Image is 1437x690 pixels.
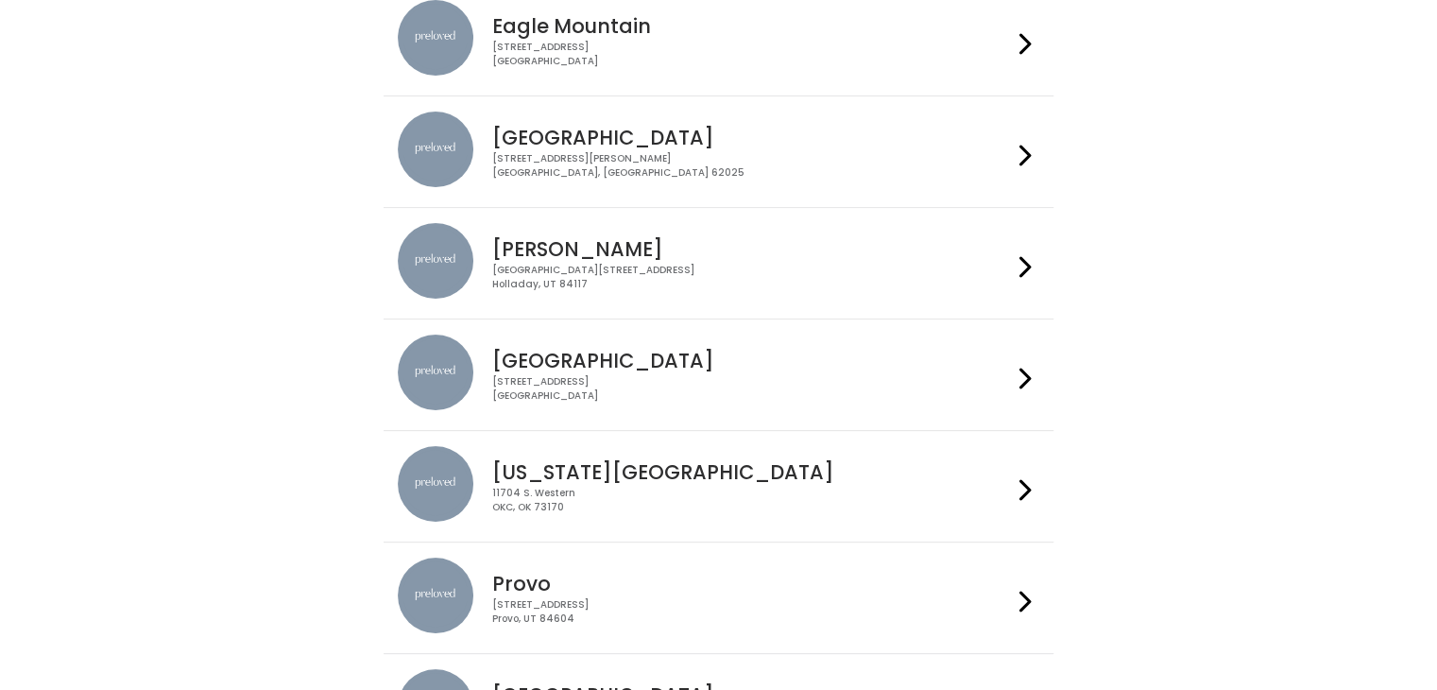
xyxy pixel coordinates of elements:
[492,264,1012,291] div: [GEOGRAPHIC_DATA][STREET_ADDRESS] Holladay, UT 84117
[398,558,473,633] img: preloved location
[398,112,473,187] img: preloved location
[492,573,1012,595] h4: Provo
[492,127,1012,148] h4: [GEOGRAPHIC_DATA]
[398,446,473,522] img: preloved location
[492,487,1012,514] div: 11704 S. Western OKC, OK 73170
[398,112,1039,192] a: preloved location [GEOGRAPHIC_DATA] [STREET_ADDRESS][PERSON_NAME][GEOGRAPHIC_DATA], [GEOGRAPHIC_D...
[492,41,1012,68] div: [STREET_ADDRESS] [GEOGRAPHIC_DATA]
[398,223,473,299] img: preloved location
[398,335,1039,415] a: preloved location [GEOGRAPHIC_DATA] [STREET_ADDRESS][GEOGRAPHIC_DATA]
[492,15,1012,37] h4: Eagle Mountain
[398,223,1039,303] a: preloved location [PERSON_NAME] [GEOGRAPHIC_DATA][STREET_ADDRESS]Holladay, UT 84117
[492,461,1012,483] h4: [US_STATE][GEOGRAPHIC_DATA]
[492,598,1012,626] div: [STREET_ADDRESS] Provo, UT 84604
[492,238,1012,260] h4: [PERSON_NAME]
[492,375,1012,403] div: [STREET_ADDRESS] [GEOGRAPHIC_DATA]
[398,446,1039,526] a: preloved location [US_STATE][GEOGRAPHIC_DATA] 11704 S. WesternOKC, OK 73170
[492,152,1012,180] div: [STREET_ADDRESS][PERSON_NAME] [GEOGRAPHIC_DATA], [GEOGRAPHIC_DATA] 62025
[398,335,473,410] img: preloved location
[398,558,1039,638] a: preloved location Provo [STREET_ADDRESS]Provo, UT 84604
[492,350,1012,371] h4: [GEOGRAPHIC_DATA]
